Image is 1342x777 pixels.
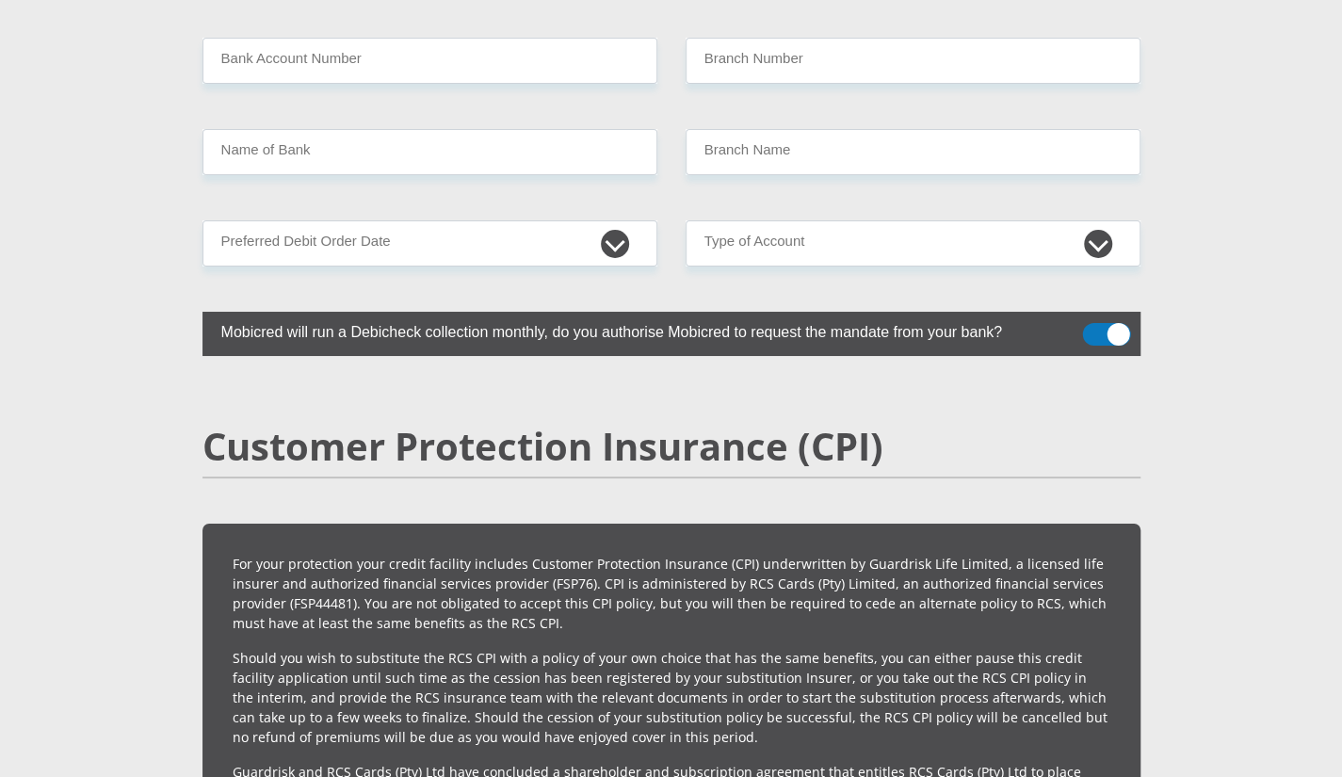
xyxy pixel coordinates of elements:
input: Branch Number [686,38,1140,84]
input: Name of Bank [202,129,657,175]
p: For your protection your credit facility includes Customer Protection Insurance (CPI) underwritte... [233,554,1110,633]
input: Branch Name [686,129,1140,175]
p: Should you wish to substitute the RCS CPI with a policy of your own choice that has the same bene... [233,648,1110,747]
label: Mobicred will run a Debicheck collection monthly, do you authorise Mobicred to request the mandat... [202,312,1046,348]
h2: Customer Protection Insurance (CPI) [202,424,1140,469]
input: Bank Account Number [202,38,657,84]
